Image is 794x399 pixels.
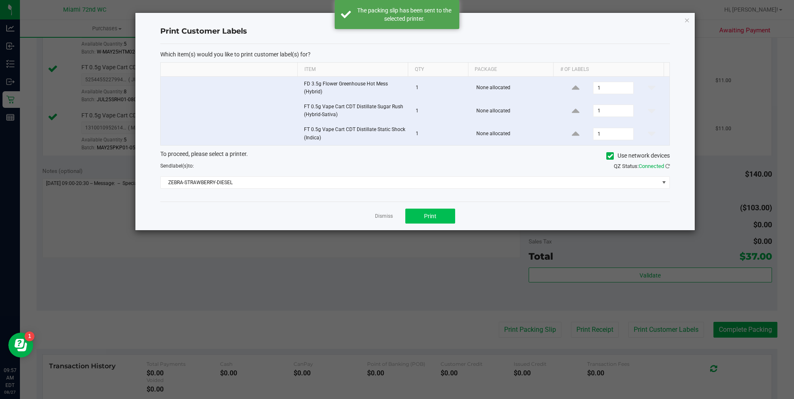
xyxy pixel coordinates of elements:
[160,163,194,169] span: Send to:
[471,100,558,122] td: None allocated
[299,122,411,145] td: FT 0.5g Vape Cart CDT Distillate Static Shock (Indica)
[25,331,34,341] iframe: Resource center unread badge
[405,209,455,224] button: Print
[411,100,471,122] td: 1
[606,151,670,160] label: Use network devices
[471,77,558,100] td: None allocated
[471,122,558,145] td: None allocated
[553,63,664,77] th: # of labels
[297,63,408,77] th: Item
[160,51,670,58] p: Which item(s) would you like to print customer label(s) for?
[160,26,670,37] h4: Print Customer Labels
[161,177,659,188] span: ZEBRA-STRAWBERRY-DIESEL
[8,333,33,358] iframe: Resource center
[639,163,664,169] span: Connected
[172,163,188,169] span: label(s)
[154,150,676,162] div: To proceed, please select a printer.
[468,63,553,77] th: Package
[424,213,436,219] span: Print
[299,77,411,100] td: FD 3.5g Flower Greenhouse Hot Mess (Hybrid)
[411,122,471,145] td: 1
[299,100,411,122] td: FT 0.5g Vape Cart CDT Distillate Sugar Rush (Hybrid-Sativa)
[411,77,471,100] td: 1
[408,63,468,77] th: Qty
[375,213,393,220] a: Dismiss
[614,163,670,169] span: QZ Status:
[355,6,453,23] div: The packing slip has been sent to the selected printer.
